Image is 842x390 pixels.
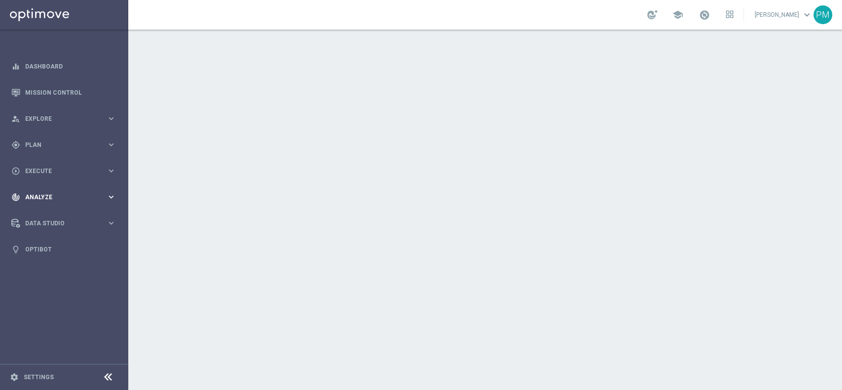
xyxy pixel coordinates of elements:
i: keyboard_arrow_right [107,218,116,228]
i: person_search [11,114,20,123]
div: Explore [11,114,107,123]
button: Data Studio keyboard_arrow_right [11,219,116,227]
button: track_changes Analyze keyboard_arrow_right [11,193,116,201]
div: PM [813,5,832,24]
div: Data Studio [11,219,107,228]
button: equalizer Dashboard [11,63,116,71]
span: Execute [25,168,107,174]
i: keyboard_arrow_right [107,166,116,176]
span: Analyze [25,194,107,200]
span: Plan [25,142,107,148]
a: Mission Control [25,79,116,106]
i: keyboard_arrow_right [107,114,116,123]
button: gps_fixed Plan keyboard_arrow_right [11,141,116,149]
a: Optibot [25,236,116,262]
div: Optibot [11,236,116,262]
span: keyboard_arrow_down [802,9,812,20]
i: equalizer [11,62,20,71]
a: [PERSON_NAME]keyboard_arrow_down [754,7,813,22]
i: keyboard_arrow_right [107,140,116,149]
div: Execute [11,167,107,176]
span: school [672,9,683,20]
span: Explore [25,116,107,122]
i: track_changes [11,193,20,202]
a: Settings [24,374,54,380]
i: play_circle_outline [11,167,20,176]
i: settings [10,373,19,382]
span: Data Studio [25,220,107,226]
button: lightbulb Optibot [11,246,116,253]
i: lightbulb [11,245,20,254]
i: gps_fixed [11,141,20,149]
div: Dashboard [11,53,116,79]
a: Dashboard [25,53,116,79]
button: Mission Control [11,89,116,97]
div: Mission Control [11,79,116,106]
div: Plan [11,141,107,149]
button: person_search Explore keyboard_arrow_right [11,115,116,123]
i: keyboard_arrow_right [107,192,116,202]
button: play_circle_outline Execute keyboard_arrow_right [11,167,116,175]
div: Analyze [11,193,107,202]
